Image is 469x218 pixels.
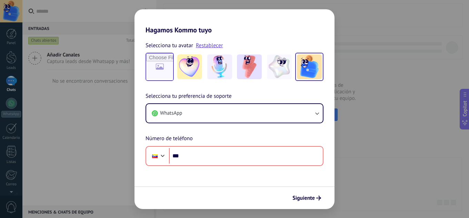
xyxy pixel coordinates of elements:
span: Siguiente [292,196,315,200]
span: Selecciona tu preferencia de soporte [146,92,232,101]
span: WhatsApp [160,110,182,117]
a: Restablecer [196,42,223,49]
span: Selecciona tu avatar [146,41,193,50]
h2: Hagamos Kommo tuyo [134,9,335,34]
img: -5.jpeg [297,54,322,79]
img: -3.jpeg [237,54,262,79]
button: WhatsApp [146,104,323,123]
div: Venezuela: + 58 [148,149,161,163]
img: -2.jpeg [207,54,232,79]
button: Siguiente [289,192,324,204]
img: -4.jpeg [267,54,292,79]
span: Número de teléfono [146,134,193,143]
img: -1.jpeg [177,54,202,79]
